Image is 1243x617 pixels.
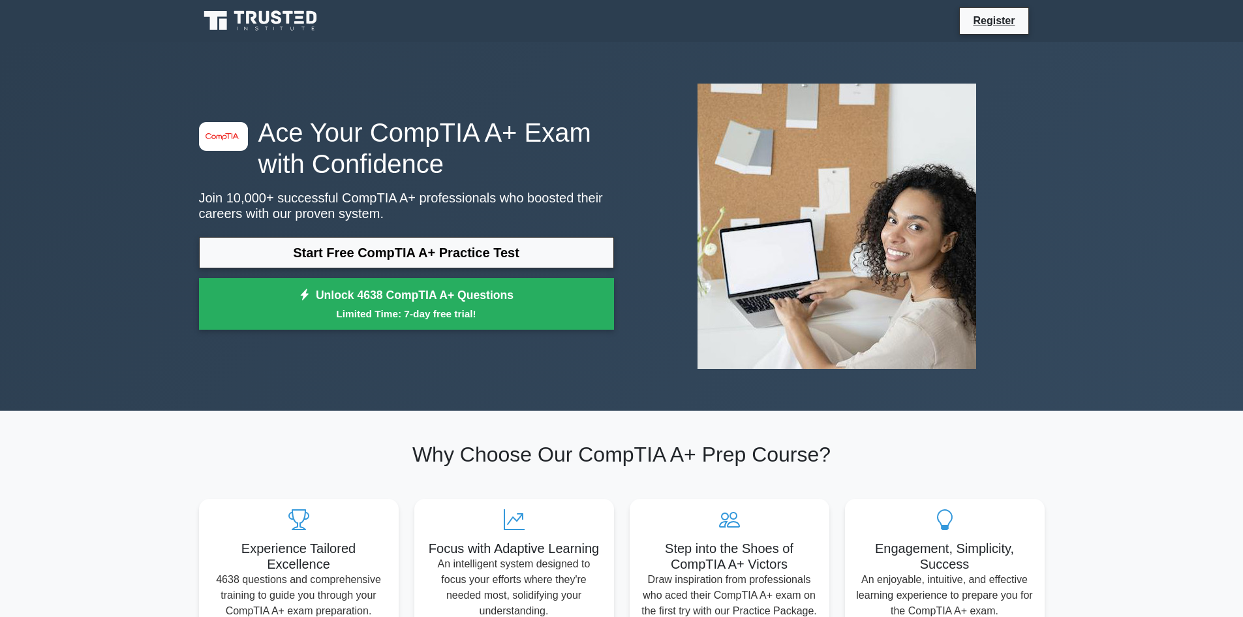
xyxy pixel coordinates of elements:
h5: Step into the Shoes of CompTIA A+ Victors [640,541,819,572]
a: Register [965,12,1022,29]
a: Unlock 4638 CompTIA A+ QuestionsLimited Time: 7-day free trial! [199,278,614,330]
a: Start Free CompTIA A+ Practice Test [199,237,614,268]
h5: Experience Tailored Excellence [209,541,388,572]
p: Join 10,000+ successful CompTIA A+ professionals who boosted their careers with our proven system. [199,190,614,221]
h5: Engagement, Simplicity, Success [855,541,1034,572]
h5: Focus with Adaptive Learning [425,541,604,556]
h2: Why Choose Our CompTIA A+ Prep Course? [199,442,1045,467]
h1: Ace Your CompTIA A+ Exam with Confidence [199,117,614,180]
small: Limited Time: 7-day free trial! [215,306,598,321]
